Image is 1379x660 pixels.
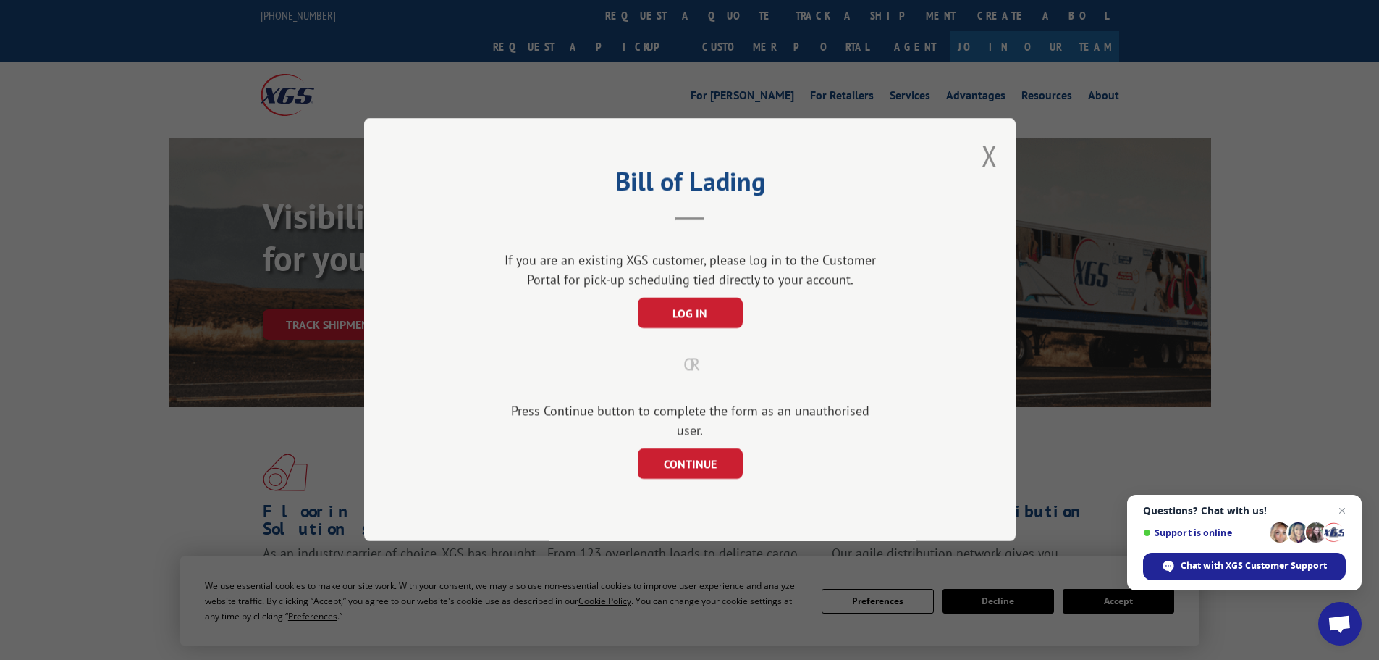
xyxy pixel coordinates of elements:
button: CONTINUE [637,449,742,480]
span: Questions? Chat with us! [1143,505,1346,517]
div: OR [437,352,943,378]
div: If you are an existing XGS customer, please log in to the Customer Portal for pick-up scheduling ... [498,251,882,290]
div: Press Continue button to complete the form as an unauthorised user. [498,401,882,440]
a: LOG IN [637,308,742,321]
div: Open chat [1318,602,1362,646]
span: Close chat [1333,502,1351,519]
button: Close modal [982,136,998,175]
span: Support is online [1143,527,1265,538]
div: Chat with XGS Customer Support [1143,553,1346,580]
button: LOG IN [637,298,742,329]
h2: Bill of Lading [437,171,943,199]
span: Chat with XGS Customer Support [1181,559,1327,572]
